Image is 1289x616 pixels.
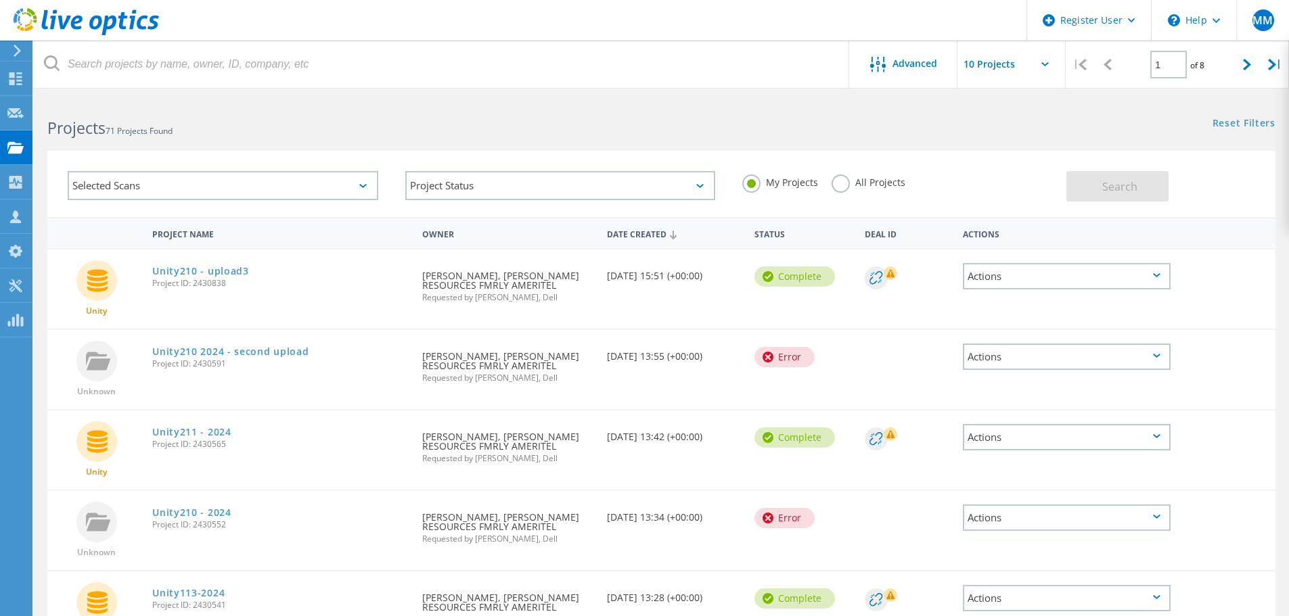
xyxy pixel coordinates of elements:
div: Date Created [600,220,748,246]
div: Complete [754,427,835,448]
div: [DATE] 13:34 (+00:00) [600,491,748,536]
div: Status [748,220,858,245]
span: MM [1252,15,1273,26]
span: Project ID: 2430552 [152,521,409,529]
span: Requested by [PERSON_NAME], Dell [422,293,593,302]
div: [PERSON_NAME], [PERSON_NAME] RESOURCES FMRLY AMERITEL [415,491,600,556]
b: Projects [47,117,106,139]
input: Search projects by name, owner, ID, company, etc [34,41,850,88]
div: [PERSON_NAME], [PERSON_NAME] RESOURCES FMRLY AMERITEL [415,330,600,396]
span: Project ID: 2430541 [152,601,409,609]
div: [PERSON_NAME], [PERSON_NAME] RESOURCES FMRLY AMERITEL [415,410,600,476]
div: Error [754,508,815,528]
span: Advanced [892,59,937,68]
div: Deal Id [858,220,956,245]
div: Project Status [405,171,716,200]
div: [PERSON_NAME], [PERSON_NAME] RESOURCES FMRLY AMERITEL [415,250,600,315]
label: All Projects [832,174,905,187]
div: Actions [963,504,1171,531]
div: Actions [963,424,1171,450]
div: [DATE] 13:28 (+00:00) [600,571,748,616]
span: Search [1102,179,1137,194]
div: [DATE] 13:55 (+00:00) [600,330,748,375]
span: Project ID: 2430838 [152,279,409,287]
span: Unity [86,468,107,476]
span: of 8 [1190,60,1204,71]
label: My Projects [742,174,818,187]
div: Error [754,347,815,367]
button: Search [1066,171,1169,202]
div: Actions [963,585,1171,611]
div: | [1066,41,1093,89]
span: Requested by [PERSON_NAME], Dell [422,535,593,543]
div: Actions [963,263,1171,289]
a: Live Optics Dashboard [14,28,159,38]
div: Complete [754,588,835,609]
div: Project Name [145,220,415,245]
div: [DATE] 13:42 (+00:00) [600,410,748,455]
span: Requested by [PERSON_NAME], Dell [422,374,593,382]
div: Actions [956,220,1177,245]
svg: \n [1168,14,1180,26]
a: Unity210 - 2024 [152,508,231,517]
a: Reset Filters [1213,118,1275,130]
div: Owner [415,220,600,245]
div: | [1261,41,1289,89]
span: Unity [86,307,107,315]
span: 71 Projects Found [106,125,173,137]
span: Unknown [77,548,116,556]
div: Actions [963,343,1171,370]
a: Unity211 - 2024 [152,427,231,437]
span: Unknown [77,387,116,396]
div: Selected Scans [68,171,378,200]
a: Unity210 - upload3 [152,266,249,276]
span: Project ID: 2430591 [152,360,409,368]
a: Unity210 2024 - second upload [152,347,309,356]
a: Unity113-2024 [152,588,225,598]
div: Complete [754,266,835,287]
span: Requested by [PERSON_NAME], Dell [422,454,593,463]
span: Project ID: 2430565 [152,440,409,448]
div: [DATE] 15:51 (+00:00) [600,250,748,294]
